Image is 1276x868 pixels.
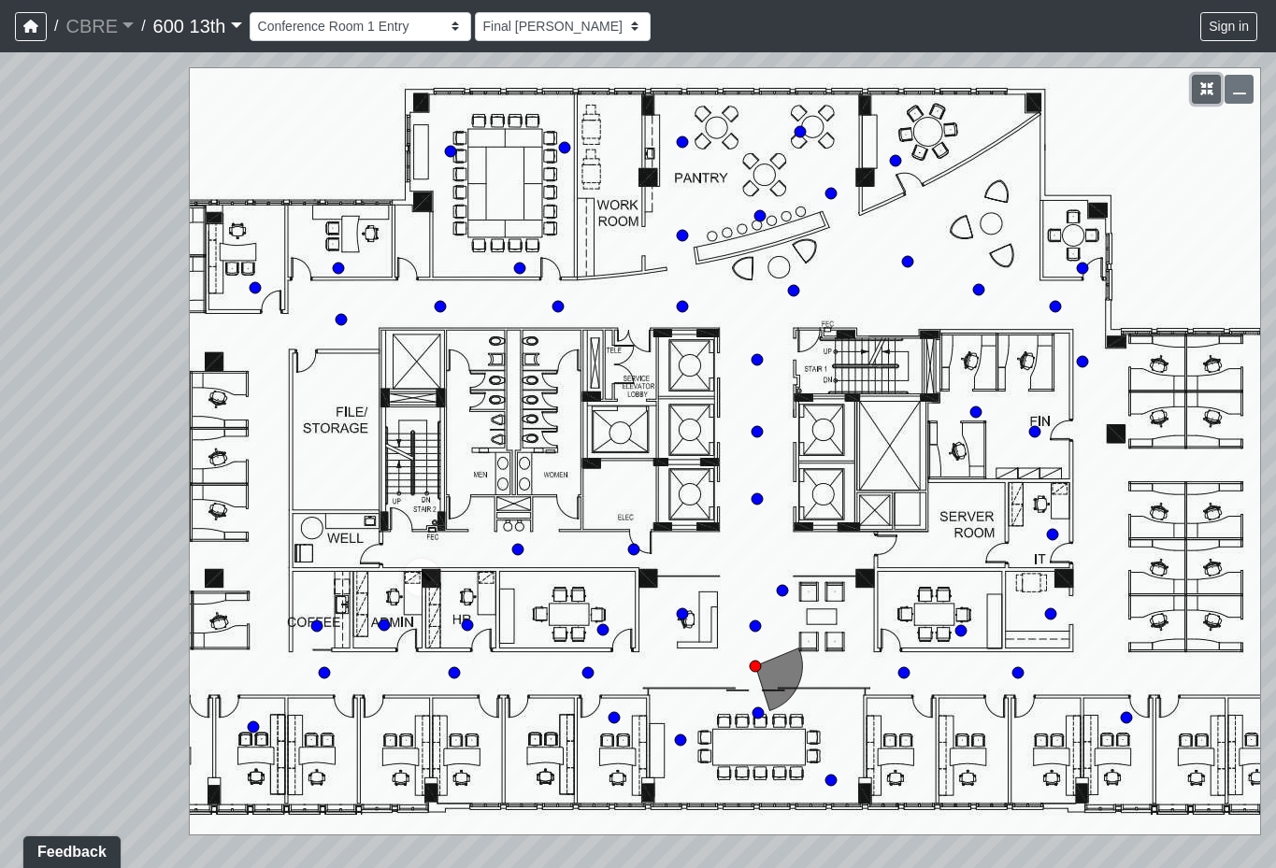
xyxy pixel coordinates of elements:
[65,7,134,45] a: CBRE
[14,831,124,868] iframe: Ybug feedback widget
[47,7,65,45] span: /
[1200,12,1257,41] button: Sign in
[153,7,242,45] a: 600 13th
[134,7,152,45] span: /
